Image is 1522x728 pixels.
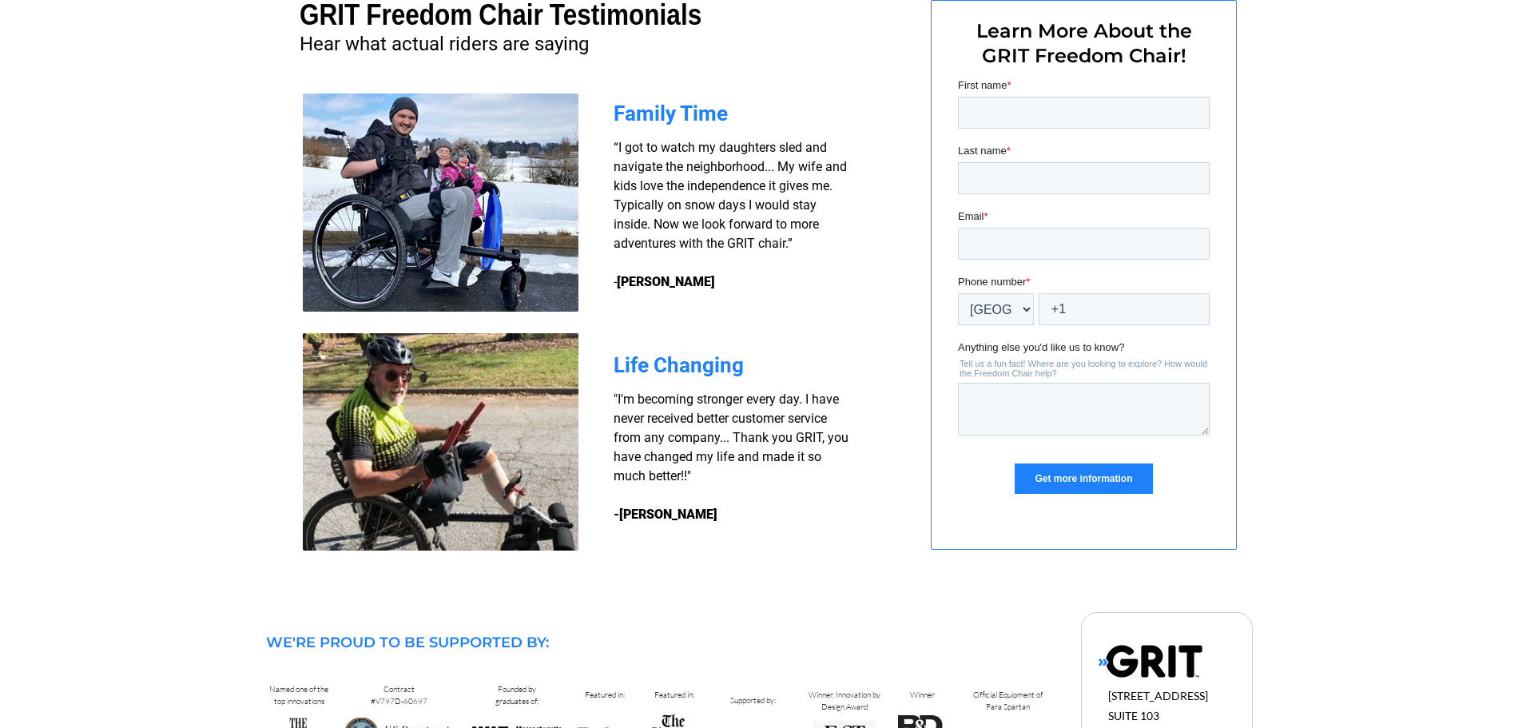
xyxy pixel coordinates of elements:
[973,690,1043,712] span: Official Equipment of Para Spartan
[654,690,694,700] span: Featured in:
[1108,689,1208,702] span: [STREET_ADDRESS]
[266,634,549,651] span: WE'RE PROUD TO BE SUPPORTED BY:
[614,392,848,483] span: "I'm becoming stronger every day. I have never received better customer service from any company....
[614,507,717,522] strong: -[PERSON_NAME]
[910,690,935,700] span: Winner
[300,33,589,55] span: Hear what actual riders are saying
[614,353,744,377] span: Life Changing
[617,274,715,289] strong: [PERSON_NAME]
[371,684,427,706] span: Contract #V797D-60697
[614,140,847,289] span: “I got to watch my daughters sled and navigate the neighborhood... My wife and kids love the inde...
[958,78,1210,507] iframe: Form 0
[730,695,776,706] span: Supported by:
[585,690,625,700] span: Featured in:
[809,690,880,712] span: Winner, Innovation by Design Award
[1108,709,1159,722] span: SUITE 103
[495,684,538,706] span: Founded by graduates of:
[976,19,1192,67] span: Learn More About the GRIT Freedom Chair!
[614,101,728,125] span: Family Time
[269,684,328,706] span: Named one of the top innovations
